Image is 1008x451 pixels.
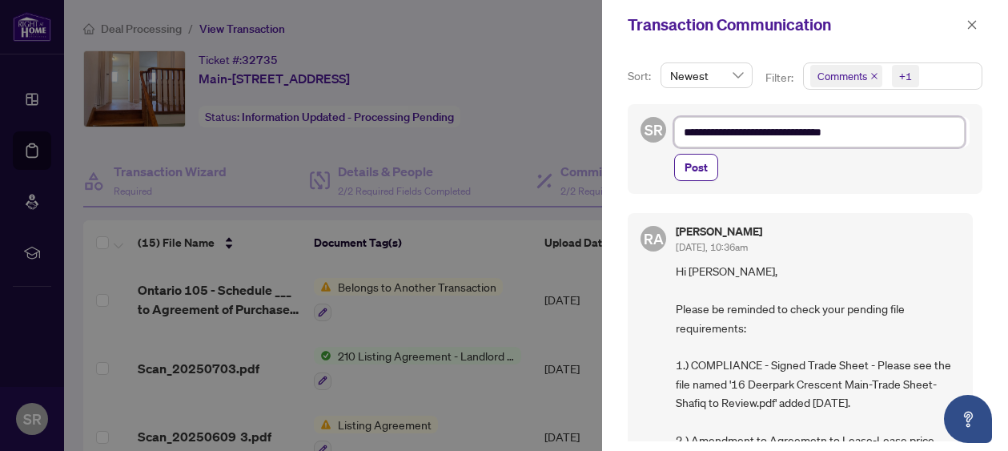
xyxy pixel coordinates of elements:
[676,226,762,237] h5: [PERSON_NAME]
[645,119,663,141] span: SR
[966,19,978,30] span: close
[944,395,992,443] button: Open asap
[628,67,654,85] p: Sort:
[685,155,708,180] span: Post
[628,13,962,37] div: Transaction Communication
[870,72,878,80] span: close
[674,154,718,181] button: Post
[644,228,664,250] span: RA
[817,68,867,84] span: Comments
[765,69,796,87] p: Filter:
[899,68,912,84] div: +1
[676,241,748,253] span: [DATE], 10:36am
[810,65,882,87] span: Comments
[670,63,743,87] span: Newest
